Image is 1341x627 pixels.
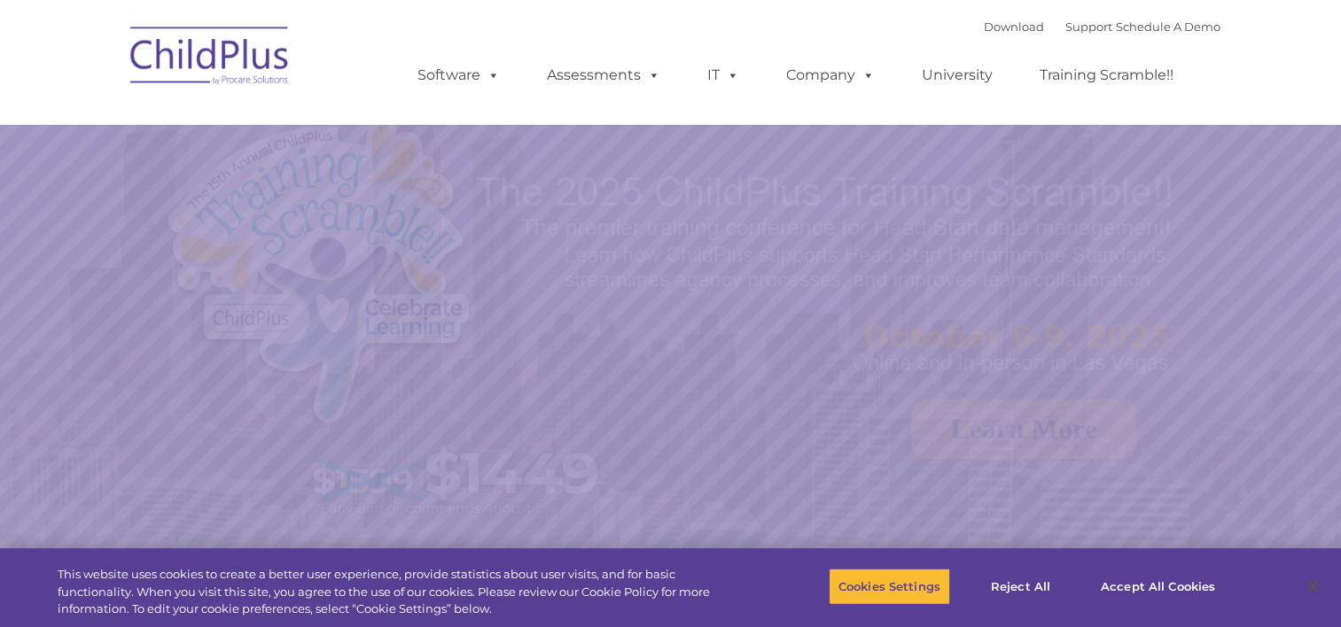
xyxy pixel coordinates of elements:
[911,399,1136,459] a: Learn More
[768,58,893,93] a: Company
[246,190,322,203] span: Phone number
[904,58,1010,93] a: University
[1065,19,1112,34] a: Support
[984,19,1044,34] a: Download
[58,566,737,618] div: This website uses cookies to create a better user experience, provide statistics about user visit...
[400,58,518,93] a: Software
[246,117,300,130] span: Last name
[984,19,1220,34] font: |
[121,14,299,103] img: ChildPlus by Procare Solutions
[1022,58,1191,93] a: Training Scramble!!
[1293,567,1332,606] button: Close
[1091,568,1225,605] button: Accept All Cookies
[529,58,678,93] a: Assessments
[1116,19,1220,34] a: Schedule A Demo
[690,58,757,93] a: IT
[829,568,950,605] button: Cookies Settings
[965,568,1076,605] button: Reject All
